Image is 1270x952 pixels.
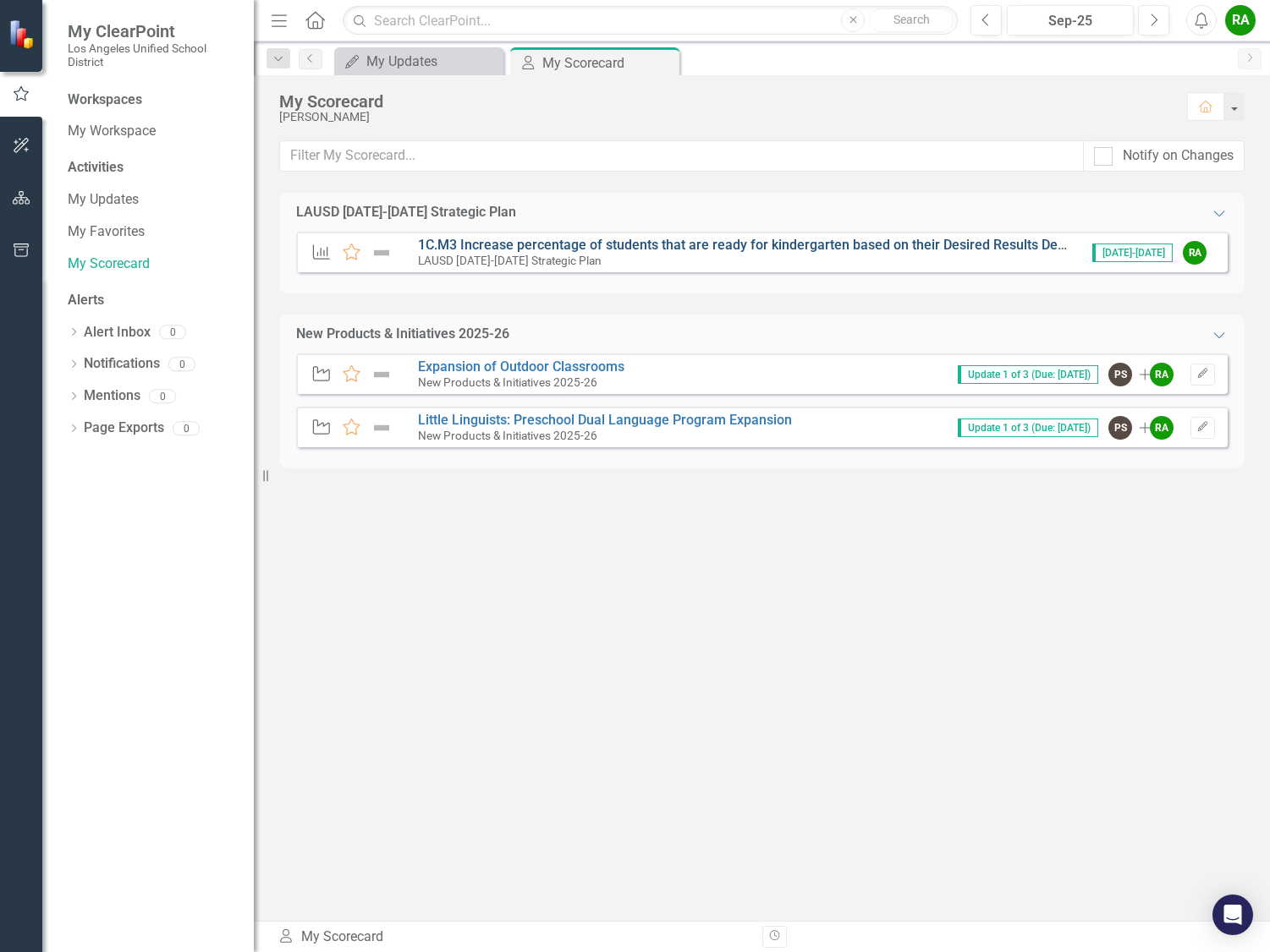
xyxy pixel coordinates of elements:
[1108,363,1132,386] div: PS
[278,927,750,947] div: My Scorecard
[84,419,164,438] a: Page Exports
[1092,243,1173,262] span: [DATE]-[DATE]
[68,158,237,178] div: Activities
[418,358,624,375] a: Expansion of Outdoor Classrooms
[296,325,509,344] div: New Products & Initiatives 2025-26
[1150,363,1174,386] div: RA
[84,354,160,374] a: Notifications
[1108,416,1132,440] div: PS
[542,52,675,74] div: My Scorecard
[371,364,393,385] img: Not Defined
[173,421,200,435] div: 0
[1225,5,1256,36] button: RA
[869,8,954,32] button: Search
[84,386,140,406] a: Mentions
[366,51,499,72] div: My Updates
[296,203,516,222] div: LAUSD [DATE]-[DATE] Strategic Plan
[168,357,195,371] div: 0
[418,429,597,442] small: New Products & Initiatives 2025-26
[68,291,237,310] div: Alerts
[343,6,958,36] input: Search ClearPoint...
[68,122,237,141] a: My Workspace
[84,323,151,342] a: Alert Inbox
[371,418,393,438] img: Not Defined
[68,190,237,210] a: My Updates
[279,92,1170,111] div: My Scorecard
[1212,895,1253,935] div: Open Intercom Messenger
[68,90,142,110] div: Workspaces
[958,419,1098,437] span: Update 1 of 3 (Due: [DATE])
[149,389,176,403] div: 0
[8,19,38,49] img: ClearPoint Strategy
[1013,11,1128,31] div: Sep-25
[418,254,602,267] small: LAUSD [DATE]-[DATE] Strategic Plan
[338,51,499,72] a: My Updates
[68,21,237,41] span: My ClearPoint
[68,254,237,274] a: My Scorecard
[1123,146,1234,166] div: Notify on Changes
[279,140,1084,172] input: Filter My Scorecard...
[893,13,930,26] span: Search
[1150,416,1174,440] div: RA
[958,365,1098,384] span: Update 1 of 3 (Due: [DATE])
[159,326,186,340] div: 0
[418,412,792,428] a: Little Linguists: Preschool Dual Language Program Expansion
[279,111,1170,123] div: [PERSON_NAME]
[371,243,393,263] img: Not Defined
[418,375,597,389] small: New Products & Initiatives 2025-26
[1183,241,1207,265] div: RA
[68,222,237,242] a: My Favorites
[1007,5,1134,36] button: Sep-25
[68,41,237,69] small: Los Angeles Unified School District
